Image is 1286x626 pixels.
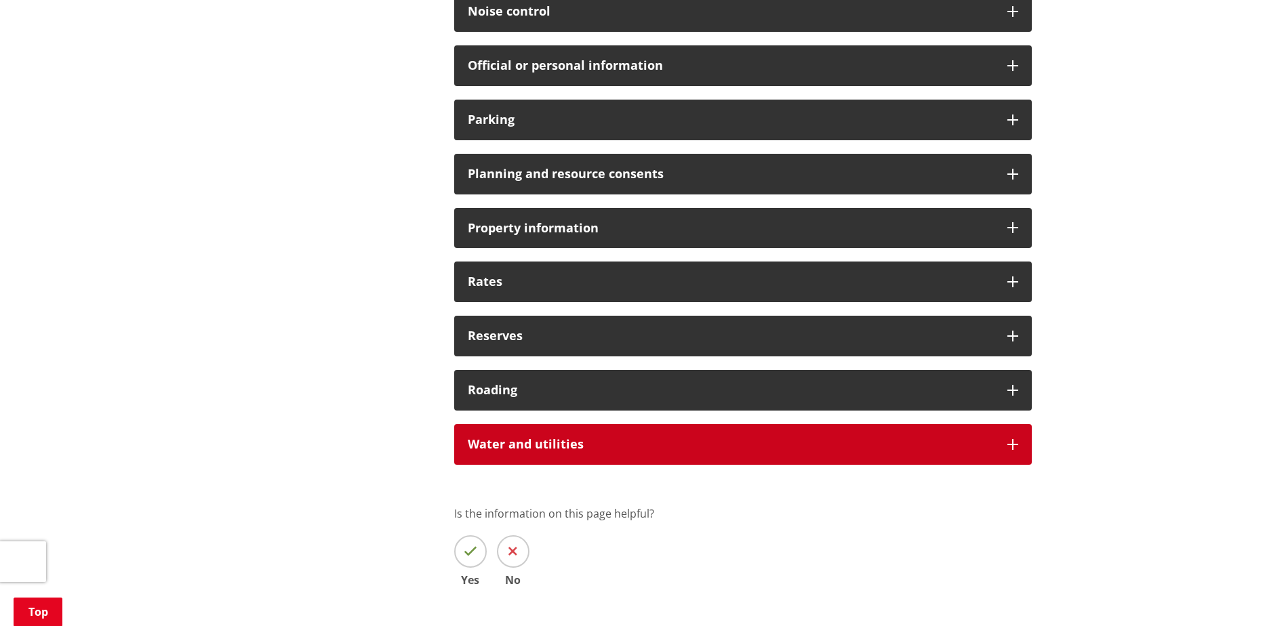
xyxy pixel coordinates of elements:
[454,505,1032,522] p: Is the information on this page helpful?
[468,438,994,451] h3: Water and utilities
[468,5,994,18] h3: Noise control
[468,59,994,72] h3: Official or personal information
[468,222,994,235] h3: Property information
[468,275,994,289] h3: Rates
[468,167,994,181] h3: Planning and resource consents
[497,575,529,585] span: No
[14,598,62,626] a: Top
[468,383,994,397] h3: Roading
[454,575,487,585] span: Yes
[468,329,994,343] h3: Reserves
[468,113,994,127] h3: Parking
[1224,569,1272,618] iframe: Messenger Launcher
